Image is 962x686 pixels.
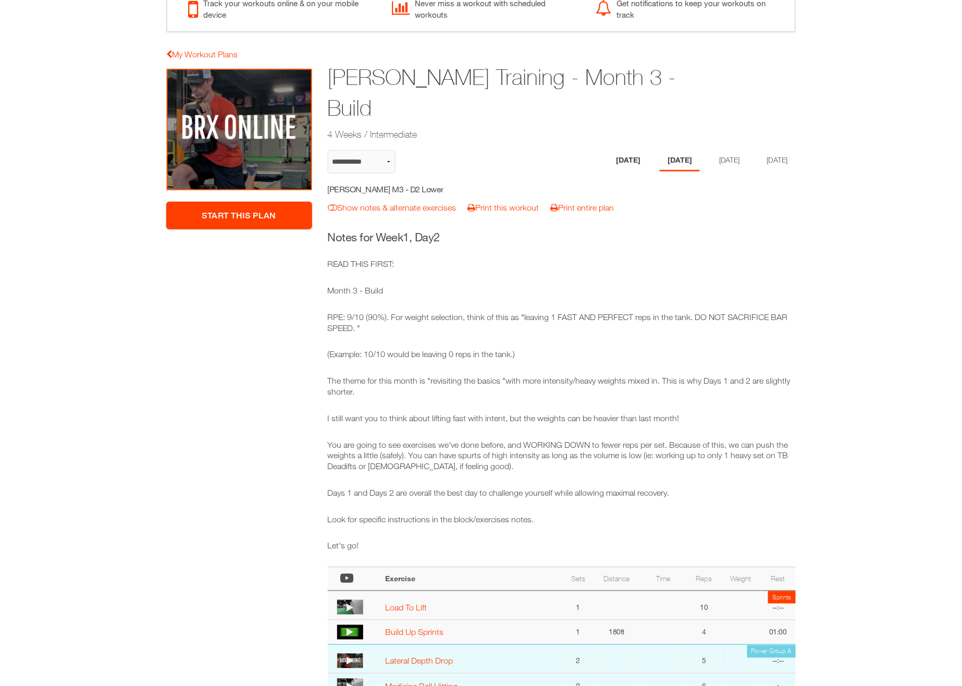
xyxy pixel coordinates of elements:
p: (Example: 10/10 would be leaving 0 reps in the tank.) [328,349,796,360]
th: Distance [594,567,640,591]
td: 5 [687,645,721,674]
p: RPE: 9/10 (90%). For weight selection, think of this as "leaving 1 FAST AND PERFECT reps in the t... [328,312,796,334]
th: Reps [687,567,721,591]
h2: 4 Weeks / Intermediate [328,128,716,141]
td: 1 [563,591,594,620]
p: Look for specific instructions in the block/exercises notes. [328,514,796,525]
span: ft [621,628,624,636]
th: Exercise [380,567,563,591]
span: 1 [403,230,410,244]
p: Month 3 - Build [328,285,796,296]
h5: [PERSON_NAME] M3 - D2 Lower [328,183,514,195]
span: 2 [434,230,440,244]
li: Day 2 [660,150,700,171]
a: Print entire plan [551,203,614,212]
img: large.PNG [337,654,363,668]
td: 01:00 [760,620,796,645]
img: thumbnail.png [337,625,363,640]
img: thumbnail.png [337,600,363,615]
th: Weight [721,567,760,591]
a: Print this workout [468,203,539,212]
a: My Workout Plans [166,50,238,59]
h3: Notes for Week , Day [328,229,796,246]
a: Start This Plan [166,202,312,229]
a: Load To Lift [386,603,427,612]
h1: [PERSON_NAME] Training - Month 3 - Build [328,62,716,124]
td: 4 [687,620,721,645]
td: 2 [563,645,594,674]
img: Owen Stone Training - Month 3 - Build [166,68,312,191]
p: READ THIS FIRST: [328,259,796,269]
td: 1 [563,620,594,645]
p: The theme for this month is "revisiting the basics "with more intensity/heavy weights mixed in. T... [328,375,796,397]
p: Let's go! [328,540,796,551]
td: --:-- [760,591,796,620]
li: Day 1 [608,150,648,171]
td: 10 [687,591,721,620]
a: Build Up Sprints [386,628,444,637]
th: Time [640,567,687,591]
td: --:-- [760,645,796,674]
li: Day 4 [759,150,796,171]
th: Rest [760,567,796,591]
li: Day 3 [711,150,748,171]
a: Lateral Depth Drop [386,656,453,666]
td: Sprints [768,591,796,604]
td: Power Group A [747,645,796,658]
th: Sets [563,567,594,591]
td: 180 [594,620,640,645]
a: Show notes & alternate exercises [328,203,457,212]
p: I still want you to think about lifting fast with intent, but the weights can be heavier than las... [328,413,796,424]
p: You are going to see exercises we've done before, and WORKING DOWN to fewer reps per set. Because... [328,439,796,472]
p: Days 1 and Days 2 are overall the best day to challenge yourself while allowing maximal recovery. [328,487,796,498]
